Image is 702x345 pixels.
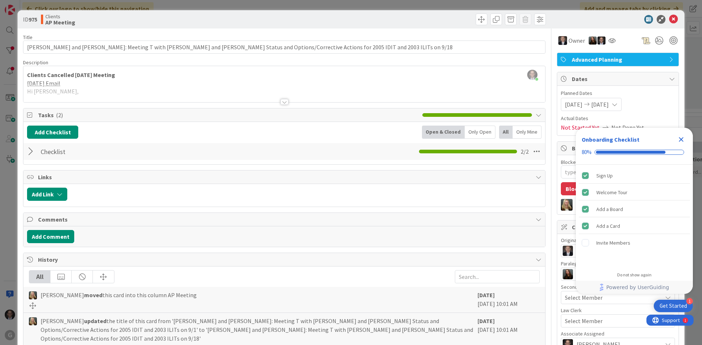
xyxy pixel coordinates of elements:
span: Powered by UserGuiding [606,283,669,292]
span: Planned Dates [561,89,675,97]
div: Sign Up is complete. [579,168,690,184]
span: ( 2 ) [56,111,63,119]
div: Invite Members [596,238,630,247]
span: ID [23,15,37,24]
b: [DATE] [478,291,495,299]
b: 975 [29,16,37,23]
div: Close Checklist [675,134,687,145]
span: Comments [38,215,532,224]
div: Open Get Started checklist, remaining modules: 1 [654,300,693,312]
img: pCtiUecoMaor5FdWssMd58zeQM0RUorB.jpg [527,70,537,80]
span: 2 / 2 [521,147,529,156]
div: Add a Card [596,222,620,230]
div: Invite Members is incomplete. [579,235,690,251]
b: [DATE] [478,317,495,325]
span: Clients [45,14,75,19]
div: Get Started [660,302,687,310]
button: Add Comment [27,230,74,243]
div: 1 [38,3,40,9]
button: Block [561,182,586,195]
span: Tasks [38,111,419,119]
span: Block [572,144,665,153]
span: Not Started Yet [561,123,600,132]
span: History [38,255,532,264]
button: Add Link [27,188,67,201]
div: Add a Board is complete. [579,201,690,217]
span: Support [15,1,33,10]
div: Secondary Paralegal [561,284,675,290]
div: Paralegal Assigned [561,261,675,266]
div: 80% [582,149,592,156]
div: 1 [686,298,693,304]
div: Only Open [465,126,495,139]
input: Add Checklist... [38,145,203,158]
span: Description [23,59,48,66]
span: Select Member [565,293,603,302]
b: moved [84,291,102,299]
img: BG [563,246,573,256]
div: Checklist progress: 80% [582,149,687,156]
div: Originating Attorney [561,238,675,243]
div: Welcome Tour [596,188,627,197]
b: updated [84,317,106,325]
b: AP Meeting [45,19,75,25]
div: [DATE] 10:01 AM [478,291,540,309]
span: Custom Fields [572,223,665,231]
span: [DATE] [565,100,582,109]
span: [PERSON_NAME] this card into this column AP Meeting [41,291,197,299]
button: Add Checklist [27,126,78,139]
div: Law Clerk [561,308,675,313]
u: [DATE] Email [27,80,60,87]
span: Links [38,173,532,181]
div: Only Mine [513,126,541,139]
span: Advanced Planning [572,55,665,64]
div: Sign Up [596,171,613,180]
div: Checklist Container [576,128,693,294]
span: Select Member [565,317,603,325]
div: Checklist items [576,165,693,267]
span: [PERSON_NAME] the title of this card from '[PERSON_NAME] and [PERSON_NAME]: Meeting T with [PERSO... [41,317,474,343]
img: JT [597,37,605,45]
img: AM [563,269,573,279]
img: DS [29,317,37,325]
div: Footer [576,281,693,294]
img: AM [589,37,597,45]
strong: Clients Cancelled [DATE] Meeting [27,71,115,78]
img: BG [558,36,567,45]
img: DS [561,199,573,211]
div: All [499,126,513,139]
a: Powered by UserGuiding [580,281,689,294]
div: Do not show again [617,272,652,278]
div: All [29,271,50,283]
span: Not Done Yet [611,123,644,132]
input: Search... [455,270,540,283]
div: Onboarding Checklist [582,135,639,144]
span: Actual Dates [561,115,675,122]
span: Dates [572,74,665,83]
div: Associate Assigned [561,331,675,336]
span: [DATE] [591,100,609,109]
div: Open & Closed [422,126,465,139]
div: Add a Board [596,205,623,214]
div: Welcome Tour is complete. [579,184,690,200]
img: DS [29,291,37,299]
label: Title [23,34,33,41]
span: Owner [569,36,585,45]
label: Blocked Reason [561,159,596,165]
input: type card name here... [23,41,546,54]
div: Add a Card is complete. [579,218,690,234]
